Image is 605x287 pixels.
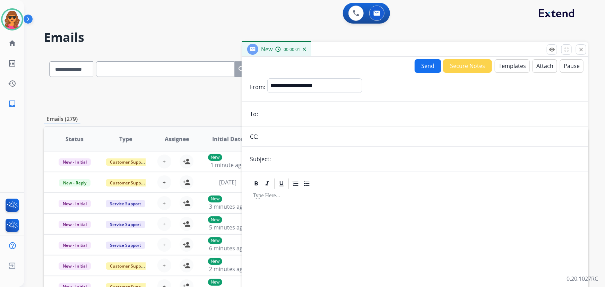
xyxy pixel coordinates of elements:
[8,59,16,68] mat-icon: list_alt
[157,238,171,252] button: +
[106,179,151,186] span: Customer Support
[549,46,555,53] mat-icon: remove_red_eye
[163,178,166,186] span: +
[250,110,258,118] p: To:
[208,279,222,286] p: New
[182,220,191,228] mat-icon: person_add
[163,241,166,249] span: +
[163,261,166,270] span: +
[415,59,441,73] button: Send
[212,135,243,143] span: Initial Date
[182,261,191,270] mat-icon: person_add
[182,178,191,186] mat-icon: person_add
[219,179,236,186] span: [DATE]
[59,200,91,207] span: New - Initial
[250,155,271,163] p: Subject:
[261,45,273,53] span: New
[533,59,557,73] button: Attach
[106,221,145,228] span: Service Support
[8,99,16,108] mat-icon: inbox
[59,221,91,228] span: New - Initial
[8,39,16,47] mat-icon: home
[250,132,258,141] p: CC:
[209,244,246,252] span: 6 minutes ago
[284,47,300,52] span: 00:00:01
[563,46,570,53] mat-icon: fullscreen
[59,179,90,186] span: New - Reply
[59,242,91,249] span: New - Initial
[44,31,588,44] h2: Emails
[157,259,171,272] button: +
[157,155,171,168] button: +
[106,242,145,249] span: Service Support
[443,59,492,73] button: Secure Notes
[157,196,171,210] button: +
[182,199,191,207] mat-icon: person_add
[106,262,151,270] span: Customer Support
[208,154,222,161] p: New
[302,179,312,189] div: Bullet List
[209,224,246,231] span: 5 minutes ago
[163,220,166,228] span: +
[250,83,265,91] p: From:
[119,135,132,143] span: Type
[106,158,151,166] span: Customer Support
[208,216,222,223] p: New
[44,115,80,123] p: Emails (279)
[209,203,246,210] span: 3 minutes ago
[66,135,84,143] span: Status
[163,199,166,207] span: +
[495,59,530,73] button: Templates
[106,200,145,207] span: Service Support
[251,179,261,189] div: Bold
[237,65,246,73] mat-icon: search
[182,241,191,249] mat-icon: person_add
[165,135,189,143] span: Assignee
[208,237,222,244] p: New
[163,157,166,166] span: +
[59,262,91,270] span: New - Initial
[209,265,246,273] span: 2 minutes ago
[262,179,273,189] div: Italic
[291,179,301,189] div: Ordered List
[182,157,191,166] mat-icon: person_add
[578,46,584,53] mat-icon: close
[8,79,16,88] mat-icon: history
[157,217,171,231] button: +
[2,10,22,29] img: avatar
[560,59,584,73] button: Pause
[208,195,222,202] p: New
[208,258,222,265] p: New
[157,175,171,189] button: +
[567,275,598,283] p: 0.20.1027RC
[276,179,287,189] div: Underline
[59,158,91,166] span: New - Initial
[210,161,245,169] span: 1 minute ago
